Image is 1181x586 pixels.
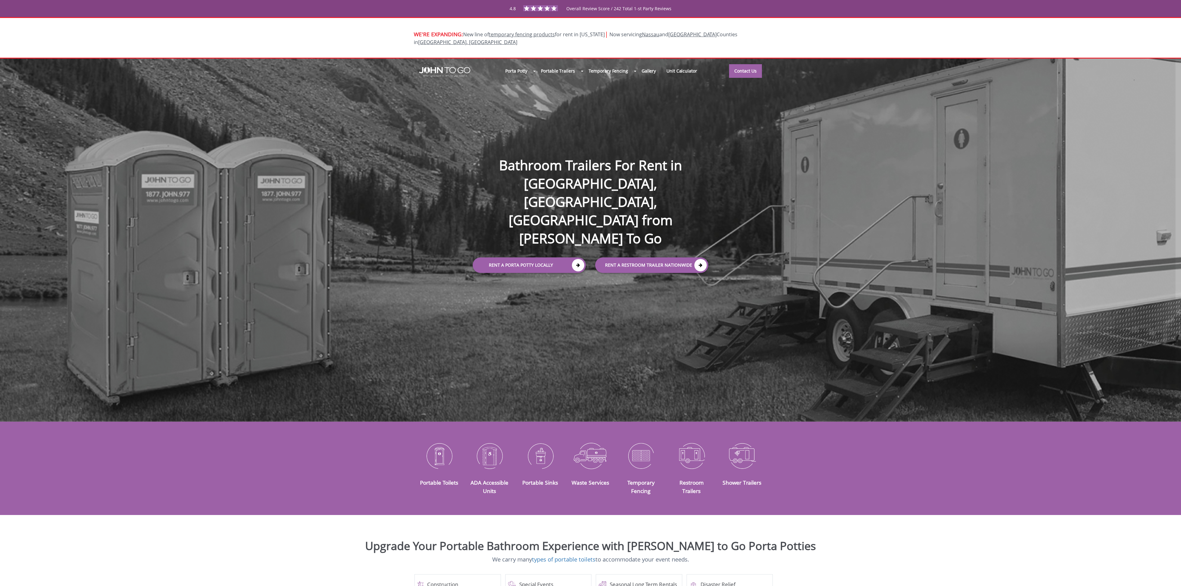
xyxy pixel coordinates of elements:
[414,31,737,46] span: Now servicing and Counties in
[668,31,717,38] a: [GEOGRAPHIC_DATA]
[520,440,561,472] img: Portable-Sinks-icon_N.png
[729,64,762,78] a: Contact Us
[536,64,580,78] a: Portable Trailers
[419,67,470,77] img: JOHN to go
[510,6,516,11] span: 4.8
[721,440,763,472] img: Shower-Trailers-icon_N.png
[5,540,1176,552] h2: Upgrade Your Portable Bathroom Experience with [PERSON_NAME] to Go Porta Potties
[418,39,517,46] a: [GEOGRAPHIC_DATA], [GEOGRAPHIC_DATA]
[679,479,704,494] a: Restroom Trailers
[489,31,555,38] a: temporary fencing products
[570,440,611,472] img: Waste-Services-icon_N.png
[583,64,633,78] a: Temporary Fencing
[595,257,708,273] a: rent a RESTROOM TRAILER Nationwide
[605,30,608,38] span: |
[414,30,463,38] span: WE'RE EXPANDING:
[642,31,659,38] a: Nassau
[5,555,1176,564] p: We carry many to accommodate your event needs.
[636,64,661,78] a: Gallery
[471,479,508,494] a: ADA Accessible Units
[620,440,661,472] img: Temporary-Fencing-cion_N.png
[627,479,655,494] a: Temporary Fencing
[522,479,558,486] a: Portable Sinks
[414,31,737,46] span: New line of for rent in [US_STATE]
[671,440,712,472] img: Restroom-Trailers-icon_N.png
[467,136,714,248] h1: Bathroom Trailers For Rent in [GEOGRAPHIC_DATA], [GEOGRAPHIC_DATA], [GEOGRAPHIC_DATA] from [PERSO...
[420,479,458,486] a: Portable Toilets
[532,555,595,563] a: types of portable toilets
[418,440,460,472] img: Portable-Toilets-icon_N.png
[572,479,609,486] a: Waste Services
[723,479,761,486] a: Shower Trailers
[566,6,671,24] span: Overall Review Score / 242 Total 1-st Party Reviews
[473,257,586,273] a: Rent a Porta Potty Locally
[500,64,533,78] a: Porta Potty
[469,440,510,472] img: ADA-Accessible-Units-icon_N.png
[661,64,702,78] a: Unit Calculator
